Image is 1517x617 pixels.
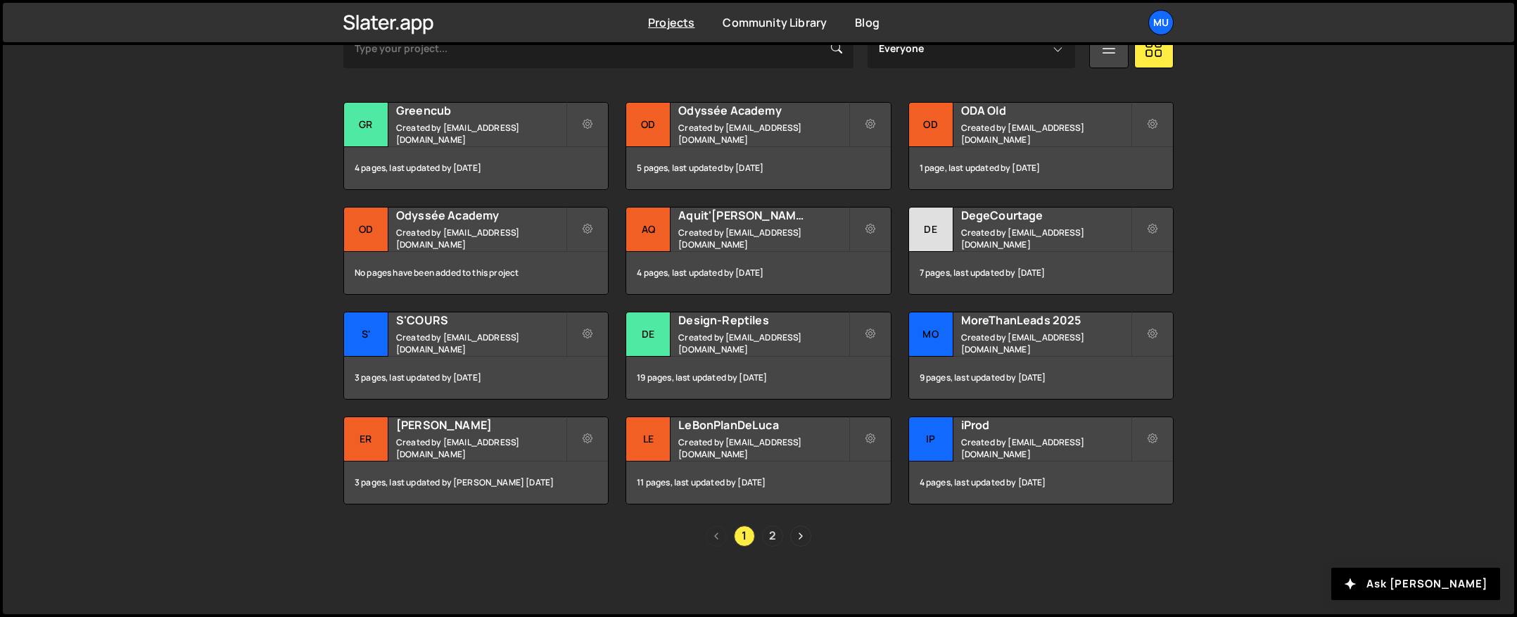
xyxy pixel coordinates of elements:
[344,103,388,147] div: Gr
[908,416,1174,504] a: iP iProd Created by [EMAIL_ADDRESS][DOMAIN_NAME] 4 pages, last updated by [DATE]
[908,207,1174,295] a: De DegeCourtage Created by [EMAIL_ADDRESS][DOMAIN_NAME] 7 pages, last updated by [DATE]
[961,417,1131,433] h2: iProd
[396,417,566,433] h2: [PERSON_NAME]
[678,103,848,118] h2: Odyssée Academy
[961,208,1131,223] h2: DegeCourtage
[961,227,1131,250] small: Created by [EMAIL_ADDRESS][DOMAIN_NAME]
[723,15,827,30] a: Community Library
[396,331,566,355] small: Created by [EMAIL_ADDRESS][DOMAIN_NAME]
[626,462,890,504] div: 11 pages, last updated by [DATE]
[343,526,1174,547] div: Pagination
[648,15,694,30] a: Projects
[343,29,853,68] input: Type your project...
[343,416,609,504] a: Er [PERSON_NAME] Created by [EMAIL_ADDRESS][DOMAIN_NAME] 3 pages, last updated by [PERSON_NAME] [...
[678,122,848,146] small: Created by [EMAIL_ADDRESS][DOMAIN_NAME]
[1331,568,1500,600] button: Ask [PERSON_NAME]
[909,147,1173,189] div: 1 page, last updated by [DATE]
[961,103,1131,118] h2: ODA Old
[626,417,671,462] div: Le
[396,436,566,460] small: Created by [EMAIL_ADDRESS][DOMAIN_NAME]
[909,103,953,147] div: OD
[396,312,566,328] h2: S'COURS
[626,207,891,295] a: Aq Aquit'[PERSON_NAME] Created by [EMAIL_ADDRESS][DOMAIN_NAME] 4 pages, last updated by [DATE]
[790,526,811,547] a: Next page
[626,208,671,252] div: Aq
[678,312,848,328] h2: Design-Reptiles
[343,207,609,295] a: Od Odyssée Academy Created by [EMAIL_ADDRESS][DOMAIN_NAME] No pages have been added to this project
[344,208,388,252] div: Od
[343,102,609,190] a: Gr Greencub Created by [EMAIL_ADDRESS][DOMAIN_NAME] 4 pages, last updated by [DATE]
[344,417,388,462] div: Er
[626,252,890,294] div: 4 pages, last updated by [DATE]
[961,436,1131,460] small: Created by [EMAIL_ADDRESS][DOMAIN_NAME]
[1148,10,1174,35] a: Mu
[396,208,566,223] h2: Odyssée Academy
[961,122,1131,146] small: Created by [EMAIL_ADDRESS][DOMAIN_NAME]
[343,312,609,400] a: S' S'COURS Created by [EMAIL_ADDRESS][DOMAIN_NAME] 3 pages, last updated by [DATE]
[344,147,608,189] div: 4 pages, last updated by [DATE]
[908,102,1174,190] a: OD ODA Old Created by [EMAIL_ADDRESS][DOMAIN_NAME] 1 page, last updated by [DATE]
[626,147,890,189] div: 5 pages, last updated by [DATE]
[762,526,783,547] a: Page 2
[626,103,671,147] div: Od
[396,122,566,146] small: Created by [EMAIL_ADDRESS][DOMAIN_NAME]
[678,417,848,433] h2: LeBonPlanDeLuca
[961,331,1131,355] small: Created by [EMAIL_ADDRESS][DOMAIN_NAME]
[344,252,608,294] div: No pages have been added to this project
[626,312,891,400] a: De Design-Reptiles Created by [EMAIL_ADDRESS][DOMAIN_NAME] 19 pages, last updated by [DATE]
[909,417,953,462] div: iP
[961,312,1131,328] h2: MoreThanLeads 2025
[626,357,890,399] div: 19 pages, last updated by [DATE]
[909,357,1173,399] div: 9 pages, last updated by [DATE]
[855,15,880,30] a: Blog
[909,462,1173,504] div: 4 pages, last updated by [DATE]
[626,102,891,190] a: Od Odyssée Academy Created by [EMAIL_ADDRESS][DOMAIN_NAME] 5 pages, last updated by [DATE]
[678,208,848,223] h2: Aquit'[PERSON_NAME]
[396,227,566,250] small: Created by [EMAIL_ADDRESS][DOMAIN_NAME]
[909,312,953,357] div: Mo
[626,416,891,504] a: Le LeBonPlanDeLuca Created by [EMAIL_ADDRESS][DOMAIN_NAME] 11 pages, last updated by [DATE]
[344,357,608,399] div: 3 pages, last updated by [DATE]
[909,208,953,252] div: De
[678,436,848,460] small: Created by [EMAIL_ADDRESS][DOMAIN_NAME]
[678,331,848,355] small: Created by [EMAIL_ADDRESS][DOMAIN_NAME]
[678,227,848,250] small: Created by [EMAIL_ADDRESS][DOMAIN_NAME]
[909,252,1173,294] div: 7 pages, last updated by [DATE]
[396,103,566,118] h2: Greencub
[344,312,388,357] div: S'
[344,462,608,504] div: 3 pages, last updated by [PERSON_NAME] [DATE]
[908,312,1174,400] a: Mo MoreThanLeads 2025 Created by [EMAIL_ADDRESS][DOMAIN_NAME] 9 pages, last updated by [DATE]
[626,312,671,357] div: De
